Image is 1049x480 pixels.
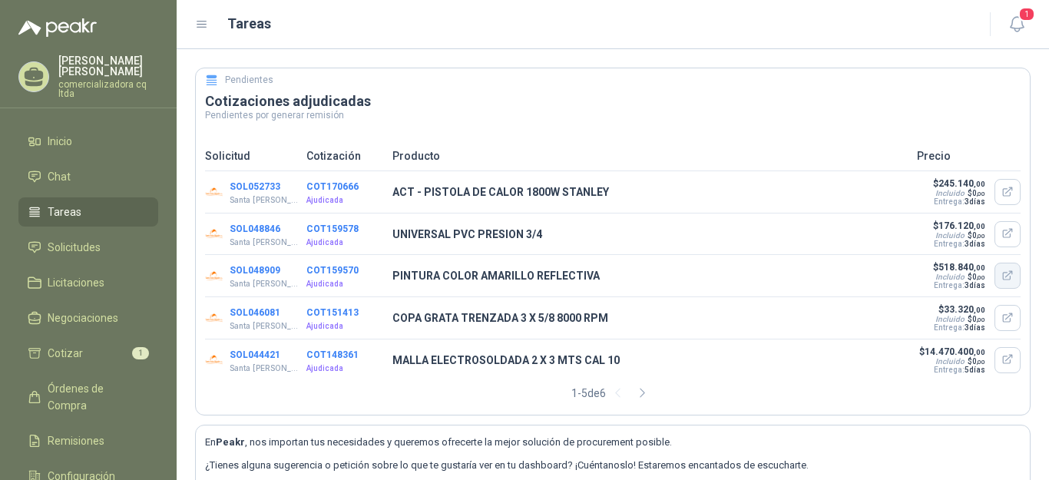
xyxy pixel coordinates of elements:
span: $ [968,357,985,366]
p: Ajudicada [306,320,383,333]
p: Precio [917,147,1021,164]
img: Company Logo [205,351,223,369]
span: 3 días [965,281,985,290]
span: Inicio [48,133,72,150]
p: Pendientes por generar remisión [205,111,1021,120]
p: ¿Tienes alguna sugerencia o petición sobre lo que te gustaría ver en tu dashboard? ¡Cuéntanoslo! ... [205,458,1021,473]
div: Incluido [935,189,965,197]
p: Entrega: [932,197,985,206]
p: $ [932,262,985,273]
span: 3 días [965,323,985,332]
img: Company Logo [205,225,223,243]
p: Santa [PERSON_NAME] [230,362,299,375]
span: 1 [132,347,149,359]
span: ,00 [977,359,985,366]
p: En , nos importan tus necesidades y queremos ofrecerte la mejor solución de procurement posible. [205,435,1021,450]
span: 245.140 [938,178,985,189]
p: Ajudicada [306,237,383,249]
span: 14.470.400 [925,346,985,357]
span: 0 [972,273,985,281]
span: 33.320 [944,304,985,315]
p: Santa [PERSON_NAME] [230,237,299,249]
div: Incluido [935,231,965,240]
span: 3 días [965,240,985,248]
span: Negociaciones [48,310,118,326]
div: 1 - 5 de 6 [571,381,655,406]
p: ACT - PISTOLA DE CALOR 1800W STANLEY [392,184,908,200]
div: Incluido [935,273,965,281]
p: Santa [PERSON_NAME] [230,320,299,333]
p: Entrega: [932,281,985,290]
p: Ajudicada [306,362,383,375]
b: Peakr [216,436,245,448]
span: Cotizar [48,345,83,362]
span: 0 [972,315,985,323]
a: Tareas [18,197,158,227]
p: Entrega: [932,240,985,248]
button: SOL048846 [230,223,280,234]
p: Ajudicada [306,194,383,207]
span: Remisiones [48,432,104,449]
img: Logo peakr [18,18,97,37]
span: Chat [48,168,71,185]
span: ,00 [977,274,985,281]
span: ,00 [977,190,985,197]
span: ,00 [974,306,985,314]
p: [PERSON_NAME] [PERSON_NAME] [58,55,158,77]
a: Negociaciones [18,303,158,333]
button: 1 [1003,11,1031,38]
span: 1 [1018,7,1035,22]
span: 0 [972,189,985,197]
span: Solicitudes [48,239,101,256]
a: Inicio [18,127,158,156]
button: SOL048909 [230,265,280,276]
p: UNIVERSAL PVC PRESION 3/4 [392,226,908,243]
p: Santa [PERSON_NAME] [230,278,299,290]
button: SOL046081 [230,307,280,318]
p: Entrega: [919,366,985,374]
span: ,00 [974,348,985,356]
p: Entrega: [932,323,985,332]
button: COT170666 [306,181,359,192]
span: Órdenes de Compra [48,380,144,414]
button: SOL044421 [230,349,280,360]
p: COPA GRATA TRENZADA 3 X 5/8 8000 RPM [392,310,908,326]
span: $ [968,273,985,281]
p: comercializadora cq ltda [58,80,158,98]
span: $ [968,189,985,197]
p: PINTURA COLOR AMARILLO REFLECTIVA [392,267,908,284]
span: 0 [972,357,985,366]
p: Cotización [306,147,383,164]
img: Company Logo [205,309,223,327]
p: $ [932,178,985,189]
span: $ [968,231,985,240]
span: 5 días [965,366,985,374]
img: Company Logo [205,183,223,201]
img: Company Logo [205,266,223,285]
p: Producto [392,147,908,164]
span: ,00 [974,180,985,188]
span: 3 días [965,197,985,206]
span: $ [968,315,985,323]
a: Remisiones [18,426,158,455]
span: ,00 [977,316,985,323]
a: Solicitudes [18,233,158,262]
span: Tareas [48,204,81,220]
button: COT151413 [306,307,359,318]
h1: Tareas [227,13,271,35]
div: Incluido [935,357,965,366]
span: Licitaciones [48,274,104,291]
a: Licitaciones [18,268,158,297]
span: 176.120 [938,220,985,231]
p: MALLA ELECTROSOLDADA 2 X 3 MTS CAL 10 [392,352,908,369]
p: Solicitud [205,147,297,164]
p: $ [919,346,985,357]
button: SOL052733 [230,181,280,192]
span: ,00 [974,263,985,272]
span: 518.840 [938,262,985,273]
div: Incluido [935,315,965,323]
button: COT159570 [306,265,359,276]
h5: Pendientes [225,73,273,88]
p: $ [932,304,985,315]
button: COT148361 [306,349,359,360]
